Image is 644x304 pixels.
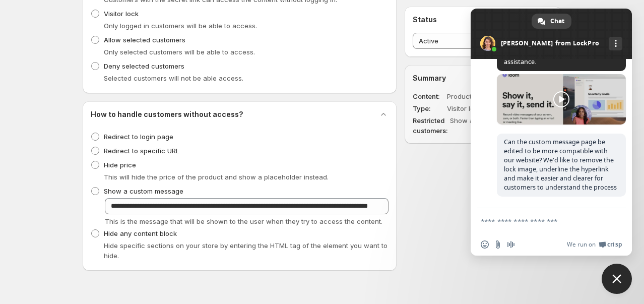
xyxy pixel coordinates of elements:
[104,10,139,18] span: Visitor lock
[413,73,553,83] h2: Summary
[567,240,622,249] a: We run onCrisp
[532,14,571,29] div: Chat
[104,229,177,237] span: Hide any content block
[450,115,528,136] dd: Show a message
[447,103,525,113] dd: Visitor lock
[104,133,173,141] span: Redirect to login page
[104,147,179,155] span: Redirect to specific URL
[91,109,243,119] h2: How to handle customers without access?
[550,14,564,29] span: Chat
[602,264,632,294] div: Close chat
[481,217,600,226] textarea: Compose your message...
[447,91,525,101] dd: Products
[105,217,382,225] span: This is the message that will be shown to the user when they try to access the content.
[104,241,388,260] span: Hide specific sections on your store by entering the HTML tag of the element you want to hide.
[104,22,257,30] span: Only logged in customers will be able to access.
[413,91,445,101] dt: Content :
[507,240,515,249] span: Audio message
[609,37,622,50] div: More channels
[494,240,502,249] span: Send a file
[413,115,448,136] dt: Restricted customers:
[104,48,255,56] span: Only selected customers will be able to access.
[504,138,617,192] span: Can the custom message page be edited to be more compatible with our website? We'd like to remove...
[104,36,185,44] span: Allow selected customers
[607,240,622,249] span: Crisp
[567,240,596,249] span: We run on
[481,240,489,249] span: Insert an emoji
[413,15,553,25] h2: Status
[104,173,329,181] span: This will hide the price of the product and show a placeholder instead.
[104,187,183,195] span: Show a custom message
[413,103,445,113] dt: Type :
[104,74,243,82] span: Selected customers will not be able access.
[104,161,136,169] span: Hide price
[104,62,184,70] span: Deny selected customers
